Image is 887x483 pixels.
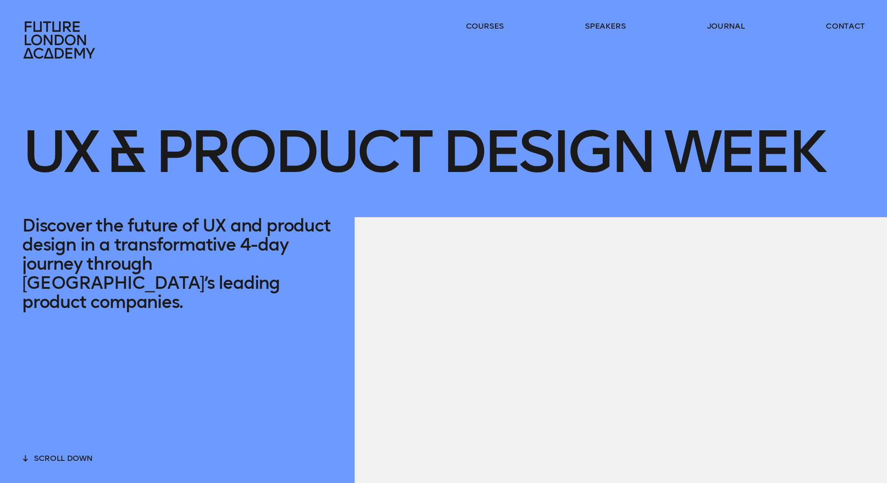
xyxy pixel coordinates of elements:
p: Discover the future of UX and product design in a transformative 4-day journey through [GEOGRAPHI... [22,216,332,311]
span: scroll down [34,453,93,463]
h1: UX & Product Design Week [22,68,823,208]
a: contact [826,21,865,31]
a: courses [466,21,504,31]
a: journal [707,21,745,31]
button: scroll down [22,451,93,463]
a: speakers [585,21,625,31]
